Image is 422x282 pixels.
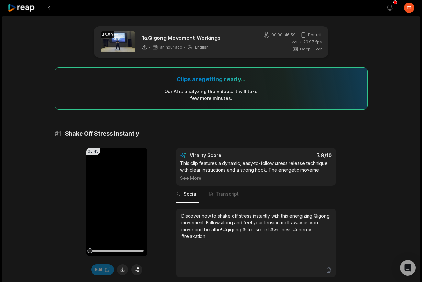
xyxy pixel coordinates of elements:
[142,34,221,42] p: 1a.Qigong Movement-Workings
[164,88,258,102] div: Our AI is analyzing the video s . It will take few more minutes.
[308,32,322,38] span: Portrait
[300,46,322,52] span: Deep Diver
[176,186,336,203] nav: Tabs
[180,160,332,181] div: This clip features a dynamic, easy-to-follow stress release technique with clear instructions and...
[65,129,139,138] span: Shake Off Stress Instantly
[86,148,147,256] video: Your browser does not support mp4 format.
[400,260,416,276] div: Open Intercom Messenger
[55,129,61,138] span: # 1
[91,264,114,275] button: Edit
[177,75,246,83] div: Clips are getting ready...
[271,32,296,38] span: 00:00 - 46:59
[160,45,182,50] span: an hour ago
[101,31,114,38] div: 46:59
[315,39,322,44] span: fps
[262,152,332,158] div: 7.8 /10
[195,45,209,50] span: English
[216,191,239,197] span: Transcript
[184,191,198,197] span: Social
[181,212,330,240] div: Discover how to shake off stress instantly with this energizing Qigong movement. Follow along and...
[180,175,332,181] div: See More
[190,152,259,158] div: Virality Score
[303,39,322,45] span: 29.97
